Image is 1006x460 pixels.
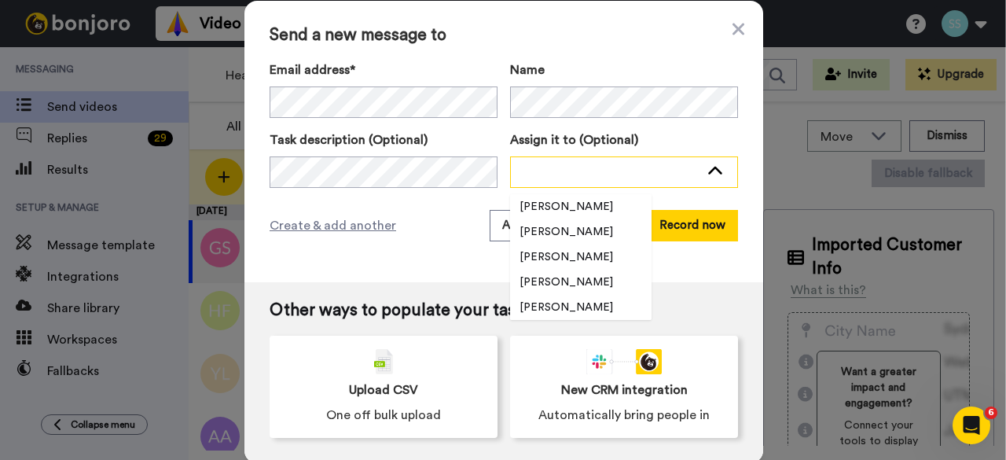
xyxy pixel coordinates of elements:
[326,406,441,425] span: One off bulk upload
[510,61,545,79] span: Name
[538,406,710,425] span: Automatically bring people in
[510,131,738,149] label: Assign it to (Optional)
[953,407,990,444] iframe: Intercom live chat
[586,349,662,374] div: animation
[510,199,622,215] span: [PERSON_NAME]
[349,381,418,399] span: Upload CSV
[270,131,497,149] label: Task description (Optional)
[510,224,622,240] span: [PERSON_NAME]
[647,210,738,241] button: Record now
[374,349,393,374] img: csv-grey.png
[270,26,738,45] span: Send a new message to
[270,61,497,79] label: Email address*
[510,300,622,315] span: [PERSON_NAME]
[270,301,738,320] span: Other ways to populate your tasklist
[561,381,688,399] span: New CRM integration
[510,274,622,290] span: [PERSON_NAME]
[490,210,628,241] button: Add and record later
[270,216,396,235] span: Create & add another
[510,249,622,265] span: [PERSON_NAME]
[985,407,997,419] span: 6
